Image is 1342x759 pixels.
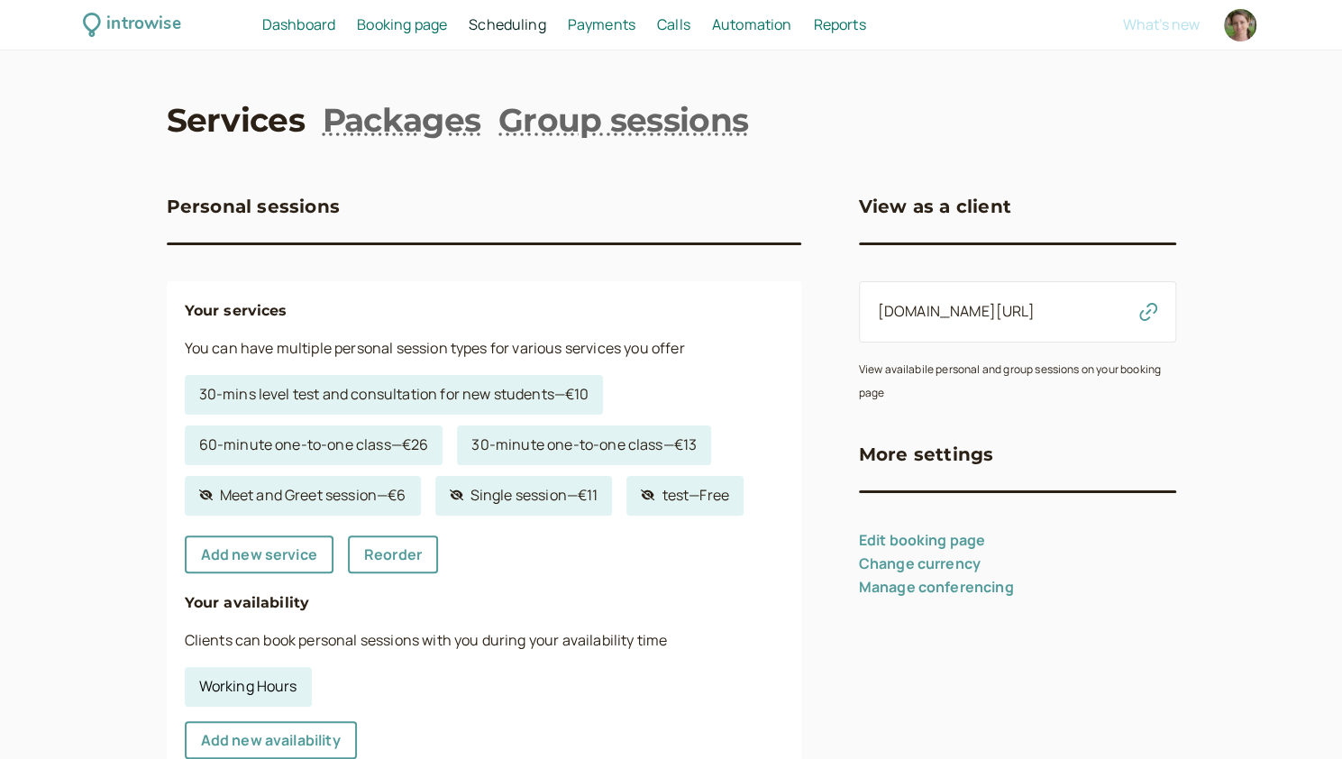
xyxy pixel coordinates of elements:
a: Meet and Greet session—€6 [185,476,421,516]
h4: Your services [185,299,783,323]
iframe: Chat Widget [1252,672,1342,759]
a: Working Hours [185,667,312,707]
a: Reorder [348,535,438,573]
a: Add new availability [185,721,357,759]
a: Reports [813,14,865,37]
a: 30-minute one-to-one class—€13 [457,425,711,465]
a: Group sessions [498,97,748,142]
a: Services [167,97,305,142]
span: Scheduling [469,14,546,34]
a: Manage conferencing [859,577,1014,597]
a: Automation [712,14,792,37]
p: You can have multiple personal session types for various services you offer [185,337,783,361]
a: Edit booking page [859,530,986,550]
a: Scheduling [469,14,546,37]
a: Account [1221,6,1259,44]
span: Automation [712,14,792,34]
a: 60-minute one-to-one class—€26 [185,425,443,465]
span: Booking page [357,14,447,34]
small: View availabile personal and group sessions on your booking page [859,361,1161,400]
h3: Personal sessions [167,192,340,221]
a: introwise [83,11,181,39]
a: Change currency [859,553,981,573]
h4: Your availability [185,591,783,615]
button: What's new [1123,16,1200,32]
a: Booking page [357,14,447,37]
a: Packages [323,97,480,142]
span: What's new [1123,14,1200,34]
span: Reports [813,14,865,34]
a: Calls [657,14,690,37]
a: [DOMAIN_NAME][URL] [878,301,1036,321]
h3: View as a client [859,192,1011,221]
a: Add new service [185,535,333,573]
a: Payments [568,14,635,37]
span: Payments [568,14,635,34]
a: 30-mins level test and consultation for new students—€10 [185,375,604,415]
a: Dashboard [262,14,335,37]
a: test—Free [626,476,743,516]
h3: More settings [859,440,994,469]
p: Clients can book personal sessions with you during your availability time [185,629,783,653]
div: introwise [106,11,180,39]
a: Single session—€11 [435,476,613,516]
span: Dashboard [262,14,335,34]
span: Calls [657,14,690,34]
